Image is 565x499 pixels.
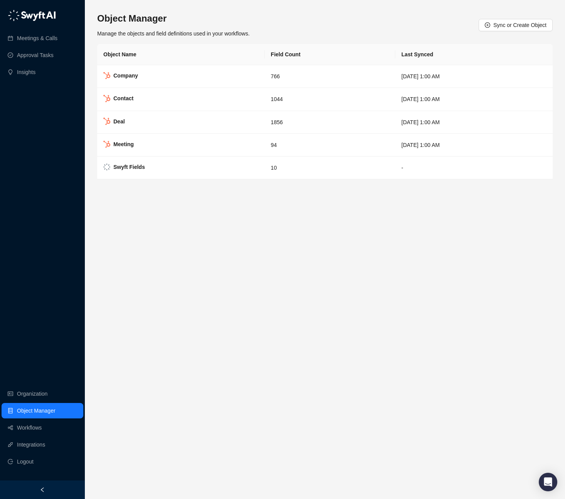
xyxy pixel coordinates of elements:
[265,44,395,65] th: Field Count
[8,10,56,21] img: logo-05li4sbe.png
[395,65,553,88] td: [DATE] 1:00 AM
[113,164,145,170] strong: Swyft Fields
[17,30,57,46] a: Meetings & Calls
[479,19,553,31] button: Sync or Create Object
[265,111,395,134] td: 1856
[103,164,110,170] img: Swyft Logo
[97,30,250,37] span: Manage the objects and field definitions used in your workflows.
[395,111,553,134] td: [DATE] 1:00 AM
[539,473,557,491] div: Open Intercom Messenger
[17,454,34,469] span: Logout
[395,88,553,111] td: [DATE] 1:00 AM
[395,44,553,65] th: Last Synced
[103,72,110,79] img: hubspot-DkpyWjJb.png
[113,118,125,125] strong: Deal
[103,95,110,102] img: hubspot-DkpyWjJb.png
[97,44,265,65] th: Object Name
[103,141,110,148] img: hubspot-DkpyWjJb.png
[113,141,134,147] strong: Meeting
[17,420,42,435] a: Workflows
[485,22,490,28] span: plus-circle
[265,157,395,179] td: 10
[395,157,553,179] td: -
[493,21,546,29] span: Sync or Create Object
[17,64,35,80] a: Insights
[17,386,47,401] a: Organization
[113,72,138,79] strong: Company
[395,134,553,157] td: [DATE] 1:00 AM
[265,65,395,88] td: 766
[17,437,45,452] a: Integrations
[97,12,250,25] h3: Object Manager
[17,403,56,418] a: Object Manager
[265,134,395,157] td: 94
[113,95,133,101] strong: Contact
[265,88,395,111] td: 1044
[103,118,110,125] img: hubspot-DkpyWjJb.png
[8,459,13,464] span: logout
[40,487,45,492] span: left
[17,47,54,63] a: Approval Tasks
